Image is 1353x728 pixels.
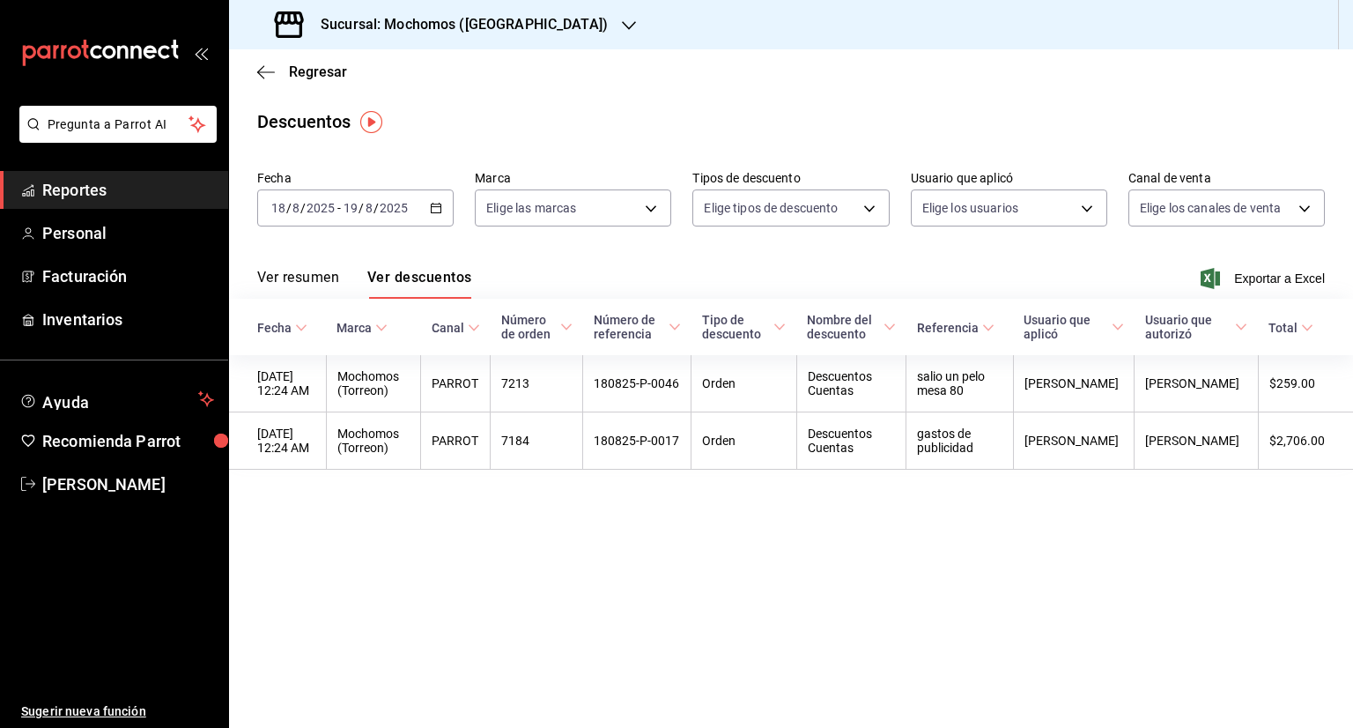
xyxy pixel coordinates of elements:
input: -- [292,201,300,215]
span: Canal [432,321,480,335]
label: Tipos de descuento [692,172,889,184]
span: Número de orden [501,313,573,341]
th: Mochomos (Torreon) [326,412,420,470]
span: Ayuda [42,389,191,410]
th: [PERSON_NAME] [1135,355,1259,412]
span: Sugerir nueva función [21,702,214,721]
th: salio un pelo mesa 80 [906,355,1013,412]
span: Tipo de descuento [702,313,786,341]
a: Pregunta a Parrot AI [12,128,217,146]
input: ---- [379,201,409,215]
span: / [359,201,364,215]
span: Personal [42,221,214,245]
th: Orden [691,355,796,412]
input: -- [343,201,359,215]
span: Pregunta a Parrot AI [48,115,189,134]
label: Fecha [257,172,454,184]
th: Mochomos (Torreon) [326,355,420,412]
th: [PERSON_NAME] [1013,412,1135,470]
th: gastos de publicidad [906,412,1013,470]
label: Usuario que aplicó [911,172,1107,184]
th: PARROT [421,412,491,470]
th: Descuentos Cuentas [796,412,906,470]
th: [DATE] 12:24 AM [229,355,326,412]
span: Facturación [42,264,214,288]
button: Ver descuentos [367,269,471,299]
span: Usuario que aplicó [1024,313,1124,341]
th: [PERSON_NAME] [1135,412,1259,470]
span: Regresar [289,63,347,80]
span: Referencia [917,321,994,335]
div: Descuentos [257,108,351,135]
th: 7213 [491,355,583,412]
span: Elige los canales de venta [1140,199,1281,217]
span: Elige tipos de descuento [704,199,838,217]
th: $259.00 [1258,355,1353,412]
button: Regresar [257,63,347,80]
input: ---- [306,201,336,215]
th: 180825-P-0017 [583,412,691,470]
th: [DATE] 12:24 AM [229,412,326,470]
span: Elige los usuarios [922,199,1018,217]
th: 7184 [491,412,583,470]
img: Tooltip marker [360,111,382,133]
th: [PERSON_NAME] [1013,355,1135,412]
span: / [286,201,292,215]
span: Nombre del descuento [807,313,896,341]
button: Pregunta a Parrot AI [19,106,217,143]
label: Marca [475,172,671,184]
th: $2,706.00 [1258,412,1353,470]
span: / [300,201,306,215]
span: [PERSON_NAME] [42,472,214,496]
button: Ver resumen [257,269,339,299]
span: Recomienda Parrot [42,429,214,453]
span: Reportes [42,178,214,202]
span: Número de referencia [594,313,681,341]
span: Marca [336,321,388,335]
span: Inventarios [42,308,214,331]
span: / [373,201,379,215]
div: navigation tabs [257,269,471,299]
input: -- [270,201,286,215]
th: Descuentos Cuentas [796,355,906,412]
button: open_drawer_menu [194,46,208,60]
label: Canal de venta [1128,172,1325,184]
span: - [337,201,341,215]
span: Total [1268,321,1313,335]
th: Orden [691,412,796,470]
th: PARROT [421,355,491,412]
th: 180825-P-0046 [583,355,691,412]
h3: Sucursal: Mochomos ([GEOGRAPHIC_DATA]) [307,14,608,35]
span: Fecha [257,321,307,335]
span: Elige las marcas [486,199,576,217]
button: Exportar a Excel [1204,268,1325,289]
span: Usuario que autorizó [1145,313,1248,341]
input: -- [365,201,373,215]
